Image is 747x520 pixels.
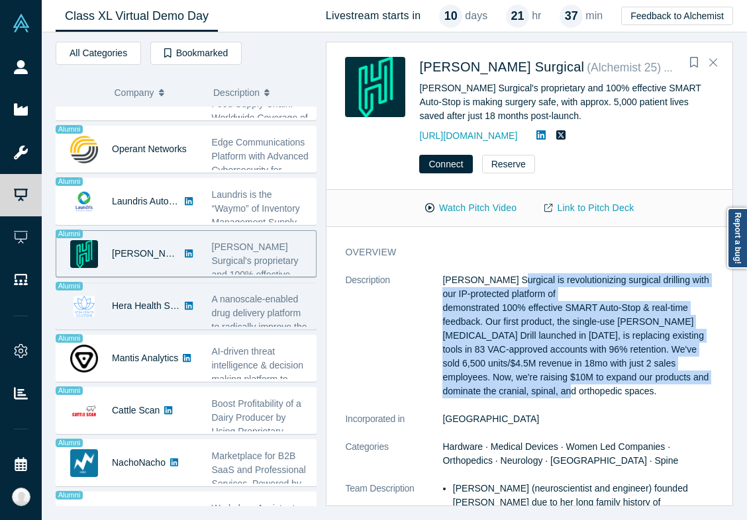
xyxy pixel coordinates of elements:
span: Edge Communications Platform with Advanced Cybersecurity for ... [212,137,309,175]
h4: Livestream starts in [326,9,421,22]
dt: Incorporated in [345,412,442,440]
a: Mantis Analytics [112,353,178,363]
button: Bookmark [685,54,703,72]
dt: Categories [345,440,442,482]
img: Hubly Surgical's Logo [70,240,98,268]
p: min [585,8,603,24]
span: Alumni [56,177,83,186]
a: Laundris Autonomous Inventory Management [112,196,299,206]
a: Link to Pitch Deck [530,196,648,220]
span: Alumni [56,439,83,447]
a: NachoNacho [112,457,166,468]
img: Mantis Analytics's Logo [70,345,98,372]
span: Laundris is the “Waymo” of Inventory Management Supply Chain for ... [212,189,300,241]
span: AI-driven threat intelligence & decision making platform to protect company’s ... [212,346,304,398]
img: Cattle Scan's Logo [70,397,98,425]
span: Alumni [56,334,83,343]
span: Alumni [56,491,83,499]
a: Operant Networks [112,144,187,154]
span: [PERSON_NAME] Surgical's proprietary and 100% effective SMART Auto-Stop is making ... [212,241,299,308]
div: 21 [506,5,529,28]
span: Alumni [56,282,83,290]
a: [PERSON_NAME] Surgical [112,248,224,259]
img: Operant Networks's Logo [70,136,98,163]
button: Close [703,52,723,73]
p: [PERSON_NAME] Surgical is revolutionizing surgical drilling with our IP-protected platform of dem... [442,273,714,398]
a: Class XL Virtual Demo Day [56,1,218,32]
button: Watch Pitch Video [411,196,530,220]
button: Reserve [482,155,535,173]
span: Company [115,79,154,107]
img: NachoNacho's Logo [70,449,98,477]
button: Description [213,79,307,107]
button: Connect [419,155,472,173]
span: Boost Profitability of a Dairy Producer by Using Proprietary Sensors and Deep ... [212,398,301,451]
span: A nanoscale-enabled drug delivery platform to radically improve the ... [212,294,307,346]
a: [URL][DOMAIN_NAME] [419,130,517,141]
span: Alumni [56,125,83,134]
button: Bookmarked [150,42,242,65]
dt: Description [345,273,442,412]
a: Report a bug! [727,208,747,269]
button: All Categories [56,42,141,65]
h3: overview [345,245,695,259]
img: Katinka Harsányi's Account [12,488,30,506]
span: Marketplace for B2B SaaS and Professional Services, Powered by ... [212,451,306,503]
span: Alumni [56,230,83,238]
button: Company [115,79,200,107]
img: Alchemist Vault Logo [12,14,30,32]
p: days [465,8,487,24]
img: Hera Health Solutions's Logo [70,292,98,320]
div: 10 [439,5,462,28]
a: [PERSON_NAME] Surgical [419,60,584,74]
img: Hubly Surgical's Logo [345,57,405,117]
img: Laundris Autonomous Inventory Management's Logo [70,188,98,216]
button: Feedback to Alchemist [621,7,733,25]
span: Alumni [56,386,83,395]
span: Description [213,79,260,107]
a: Hera Health Solutions [112,300,202,311]
a: Cattle Scan [112,405,160,415]
div: [PERSON_NAME] Surgical's proprietary and 100% effective SMART Auto-Stop is making surgery safe, w... [419,81,714,123]
dd: [GEOGRAPHIC_DATA] [442,412,714,426]
span: Alumni [664,64,691,73]
span: Hardware · Medical Devices · Women Led Companies · Orthopedics · Neurology · [GEOGRAPHIC_DATA] · ... [442,441,678,466]
p: hr [532,8,541,24]
div: 37 [560,5,583,28]
small: ( Alchemist 25 ) [587,61,661,74]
